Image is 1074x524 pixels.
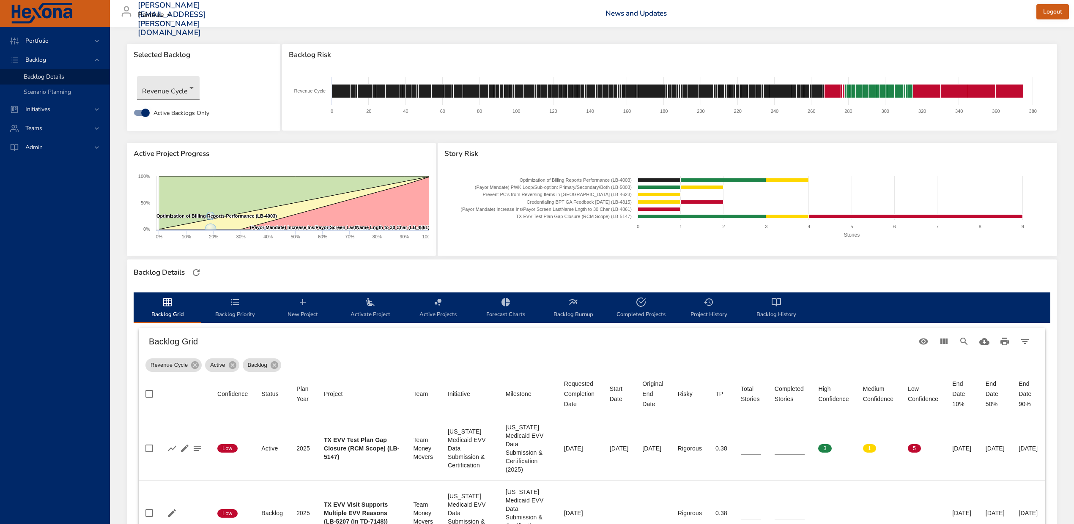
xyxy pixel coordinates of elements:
[477,109,482,114] text: 80
[318,234,327,239] text: 60%
[413,436,434,461] div: Team Money Movers
[217,445,238,452] span: Low
[818,384,849,404] span: High Confidence
[190,266,203,279] button: Refresh Page
[623,109,631,114] text: 160
[19,105,57,113] span: Initiatives
[605,8,667,18] a: News and Updates
[863,445,876,452] span: 1
[715,389,723,399] div: TP
[217,510,238,517] span: Low
[296,509,310,517] div: 2025
[637,224,639,229] text: 0
[149,335,913,348] h6: Backlog Grid
[715,389,727,399] span: TP
[205,358,239,372] div: Active
[261,389,283,399] span: Status
[166,442,178,455] button: Show Burnup
[918,109,926,114] text: 320
[845,109,852,114] text: 280
[564,509,596,517] div: [DATE]
[954,331,974,352] button: Search
[1019,509,1038,517] div: [DATE]
[516,214,632,219] text: TX EVV Test Plan Gap Closure (RCM Scope) (LB-5147)
[263,234,273,239] text: 40%
[995,331,1015,352] button: Print
[741,384,761,404] div: Sort
[217,389,248,399] div: Confidence
[422,234,434,239] text: 100%
[1015,331,1035,352] button: Filter Table
[610,384,629,404] div: Start Date
[141,200,150,205] text: 50%
[952,509,972,517] div: [DATE]
[715,389,723,399] div: Sort
[697,109,705,114] text: 200
[678,389,693,399] div: Sort
[506,389,551,399] span: Milestone
[808,109,815,114] text: 260
[134,150,429,158] span: Active Project Progress
[908,384,939,404] span: Low Confidence
[440,109,445,114] text: 60
[974,331,995,352] button: Download CSV
[296,384,310,404] div: Sort
[1036,4,1069,20] button: Logout
[19,37,55,45] span: Portfolio
[564,379,596,409] div: Requested Completion Date
[512,109,520,114] text: 100
[734,109,742,114] text: 220
[765,224,767,229] text: 3
[986,444,1006,453] div: [DATE]
[324,389,400,399] span: Project
[138,1,206,37] h3: [PERSON_NAME][EMAIL_ADDRESS][PERSON_NAME][DOMAIN_NAME]
[448,389,492,399] span: Initiative
[153,109,209,117] span: Active Backlogs Only
[366,109,371,114] text: 20
[818,445,831,452] span: 3
[986,379,1006,409] div: End Date 50%
[143,227,150,232] text: 0%
[550,109,557,114] text: 120
[477,297,534,319] span: Forecast Charts
[145,358,202,372] div: Revenue Cycle
[409,297,467,319] span: Active Projects
[331,109,333,114] text: 0
[564,379,596,409] div: Sort
[679,224,682,229] text: 1
[296,444,310,453] div: 2025
[191,442,204,455] button: Project Notes
[373,234,382,239] text: 80%
[748,297,805,319] span: Backlog History
[289,51,1050,59] span: Backlog Risk
[642,379,664,409] span: Original End Date
[612,297,670,319] span: Completed Projects
[296,384,310,404] span: Plan Year
[715,444,727,453] div: 0.38
[808,224,810,229] text: 4
[448,427,492,469] div: [US_STATE] Medicaid EVV Data Submission & Certification
[294,88,326,93] text: Revenue Cycle
[139,328,1045,355] div: Table Toolbar
[863,384,894,404] div: Medium Confidence
[992,109,1000,114] text: 360
[952,444,972,453] div: [DATE]
[166,507,178,519] button: Edit Project Details
[138,8,174,22] div: Raintree
[678,444,702,453] div: Rigorous
[413,389,428,399] div: Sort
[741,384,761,404] div: Total Stories
[775,384,805,404] div: Sort
[818,384,849,404] div: Sort
[526,199,631,205] text: Credentialing BPT GA Feedback [DATE] (LB-4815)
[863,384,894,404] div: Sort
[506,423,551,474] div: [US_STATE] Medicaid EVV Data Submission & Certification (2025)
[134,51,274,59] span: Selected Backlog
[1019,444,1038,453] div: [DATE]
[156,234,162,239] text: 0%
[986,509,1006,517] div: [DATE]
